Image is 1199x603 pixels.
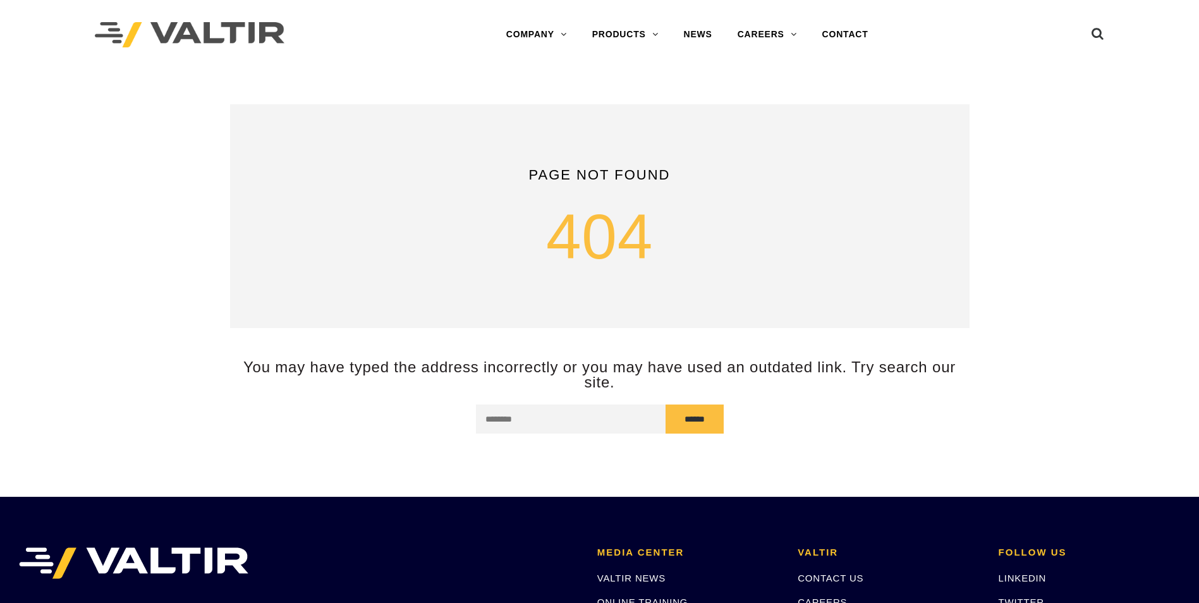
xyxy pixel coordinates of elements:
[999,547,1180,558] h2: FOLLOW US
[798,573,863,583] a: CONTACT US
[597,573,666,583] a: VALTIR NEWS
[725,22,810,47] a: CAREERS
[999,573,1047,583] a: LINKEDIN
[798,547,979,558] h2: VALTIR
[249,167,951,183] h3: Page not found
[249,202,951,271] h1: 404
[580,22,671,47] a: PRODUCTS
[19,547,248,579] img: VALTIR
[230,360,970,389] p: You may have typed the address incorrectly or you may have used an outdated link. Try search our ...
[810,22,881,47] a: CONTACT
[95,22,284,48] img: Valtir
[494,22,580,47] a: COMPANY
[597,547,779,558] h2: MEDIA CENTER
[671,22,725,47] a: NEWS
